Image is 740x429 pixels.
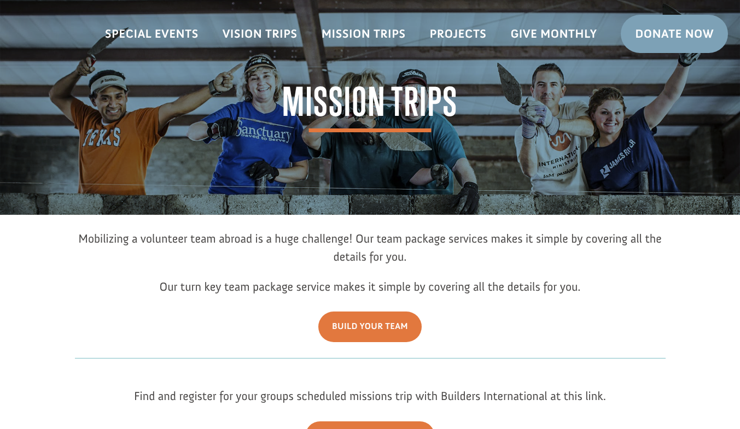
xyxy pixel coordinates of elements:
a: Vision Trips [211,18,310,50]
a: Build Your Team [318,312,422,342]
span: Find and register for your groups scheduled missions trip with Builders International at this link. [134,389,606,403]
a: Special Events [93,18,211,50]
a: Projects [418,18,499,50]
span: Mobilizing a volunteer team abroad is a huge challenge! Our team package services makes it simple... [78,231,662,264]
span: Mission Trips [282,83,458,132]
a: Give Monthly [498,18,609,50]
span: Our turn key team package service makes it simple by covering all the details for you. [159,279,580,294]
a: Mission Trips [310,18,418,50]
a: Donate Now [621,15,728,53]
